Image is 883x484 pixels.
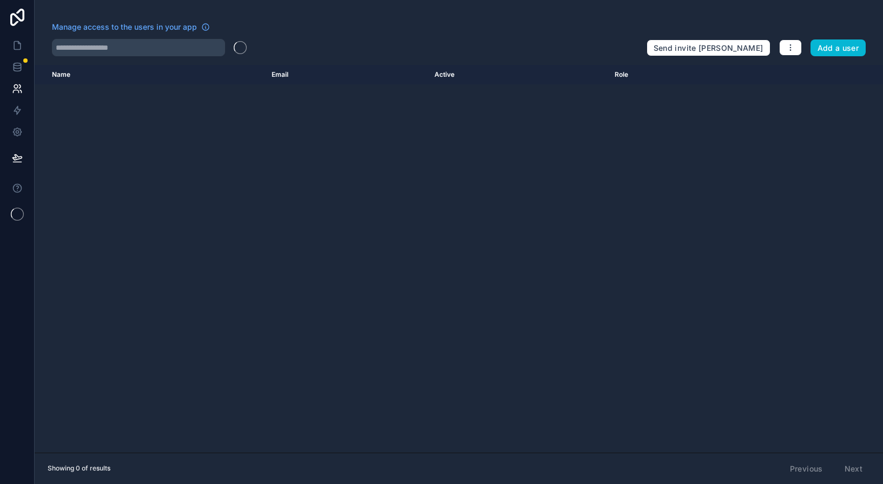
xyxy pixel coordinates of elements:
[52,22,197,32] span: Manage access to the users in your app
[428,65,608,84] th: Active
[52,22,210,32] a: Manage access to the users in your app
[810,39,866,57] button: Add a user
[48,464,110,473] span: Showing 0 of results
[35,65,265,84] th: Name
[265,65,427,84] th: Email
[35,65,883,453] div: scrollable content
[608,65,753,84] th: Role
[647,39,770,57] button: Send invite [PERSON_NAME]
